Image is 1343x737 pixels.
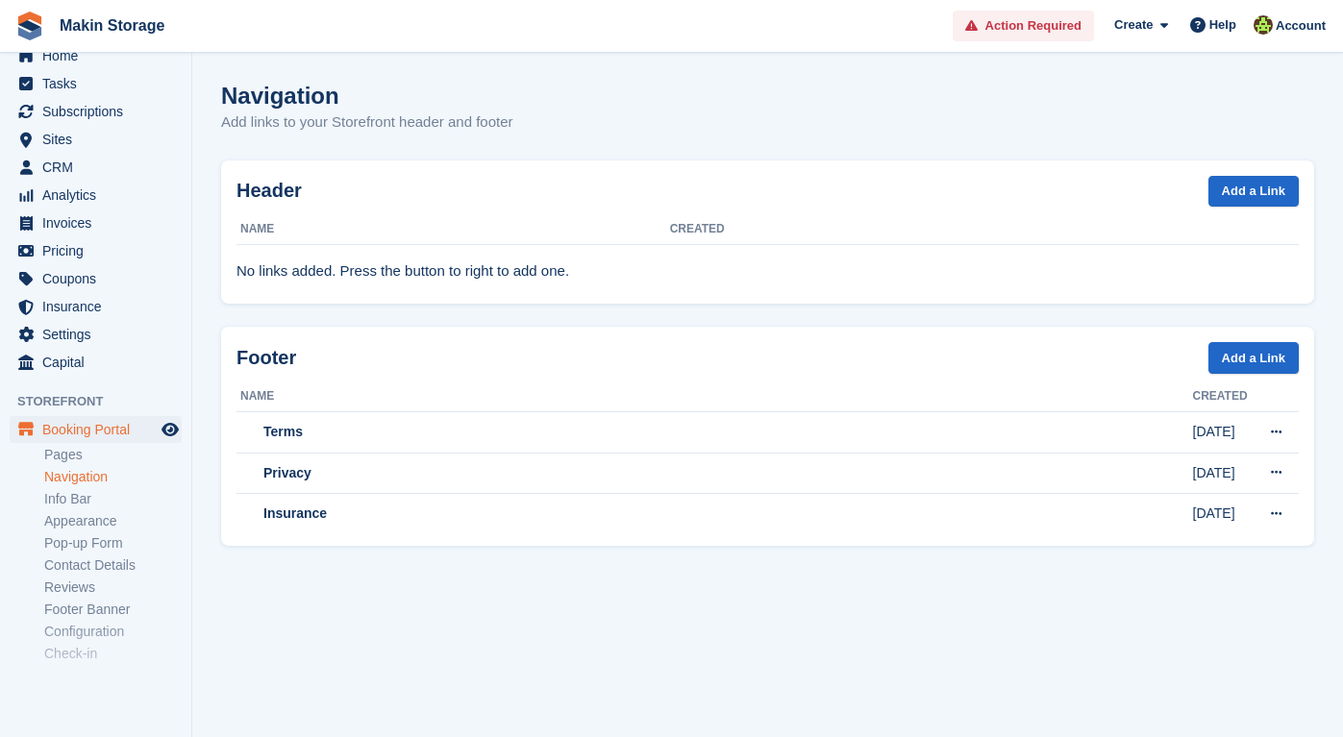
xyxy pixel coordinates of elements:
span: Coupons [42,265,158,292]
strong: Header [236,180,302,201]
a: menu [10,209,182,236]
span: Booking Portal [42,416,158,443]
a: menu [10,98,182,125]
strong: Footer [236,347,296,368]
a: menu [10,416,182,443]
a: menu [10,321,182,348]
a: Navigation [44,468,182,486]
span: Settings [42,321,158,348]
a: menu [10,349,182,376]
td: [DATE] [1193,453,1255,494]
a: Appearance [44,512,182,530]
a: Pop-up Form [44,534,182,553]
a: menu [10,237,182,264]
a: Makin Storage [52,10,172,41]
a: Reviews [44,578,182,597]
span: Pricing [42,237,158,264]
a: menu [10,182,182,209]
span: Insurance [42,293,158,320]
span: Storefront [17,392,191,411]
span: Analytics [42,182,158,209]
a: menu [10,70,182,97]
a: Configuration [44,623,182,641]
a: Pages [44,446,182,464]
span: CRM [42,154,158,181]
td: [DATE] [1193,494,1255,534]
td: No links added. Press the button to right to add one. [236,245,1299,293]
p: Add links to your Storefront header and footer [221,111,513,134]
a: Footer Banner [44,601,182,619]
a: menu [10,126,182,153]
img: Makin Storage Team [1254,15,1273,35]
a: Preview store [159,418,182,441]
th: Name [236,214,670,245]
a: Check-in [44,645,182,663]
span: Home [42,42,158,69]
th: Created [1193,381,1255,412]
a: menu [10,293,182,320]
span: Subscriptions [42,98,158,125]
img: stora-icon-8386f47178a22dfd0bd8f6a31ec36ba5ce8667c1dd55bd0f319d3a0aa187defe.svg [15,12,44,40]
span: Capital [42,349,158,376]
a: Add a Link [1208,176,1299,208]
span: Invoices [42,209,158,236]
th: Created [670,214,1299,245]
span: Action Required [985,16,1082,36]
a: Action Required [953,11,1094,42]
a: Contact Details [44,556,182,575]
td: [DATE] [1193,412,1255,454]
div: Insurance [240,504,1193,524]
span: Tasks [42,70,158,97]
span: Create [1114,15,1153,35]
a: menu [10,154,182,181]
th: Name [236,381,1193,412]
a: Add a Link [1208,342,1299,374]
a: menu [10,42,182,69]
span: Help [1209,15,1236,35]
div: Terms [240,422,1193,442]
div: Privacy [240,463,1193,483]
a: Info Bar [44,490,182,508]
span: Account [1276,16,1326,36]
h1: Navigation [221,83,339,109]
a: menu [10,265,182,292]
span: Sites [42,126,158,153]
